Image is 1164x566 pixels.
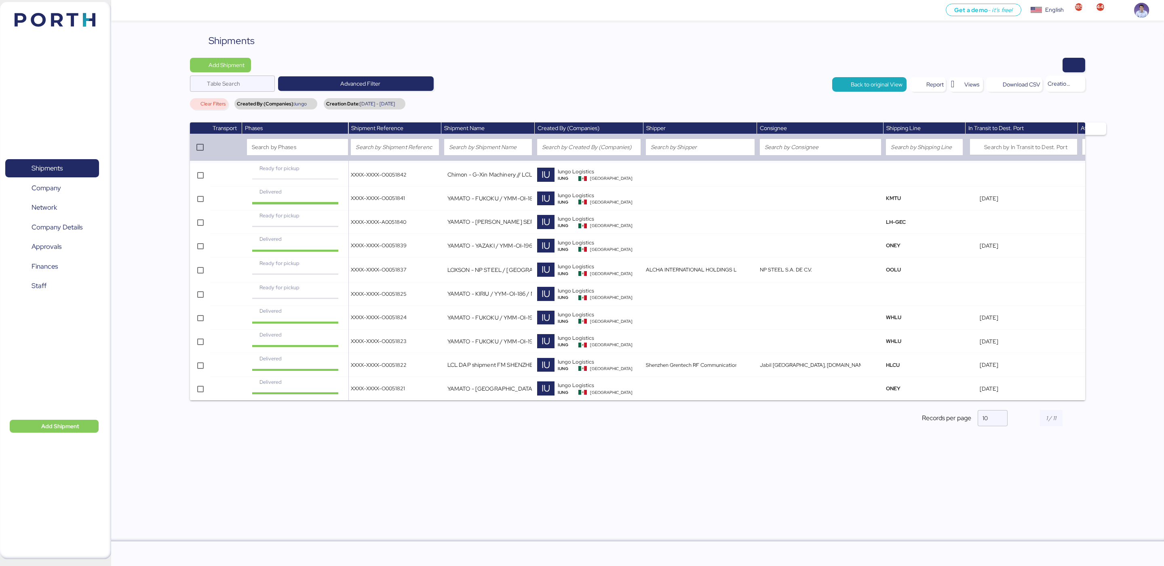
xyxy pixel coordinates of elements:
span: Clear Filters [200,101,226,106]
span: ONEY [886,385,901,392]
button: Add Shipment [10,420,99,433]
span: Views [964,80,979,89]
span: Delivered [259,355,282,362]
span: HLCU [886,361,900,369]
span: XXXX-XXXX-O0051837 [351,266,407,273]
div: IUNG [558,223,578,229]
span: LH-GEC [886,218,906,226]
input: Table Search [207,76,270,92]
span: Company Details [32,221,82,233]
button: Back to original View [832,77,907,92]
a: Approvals [5,238,99,256]
input: Search by Shipper [651,142,750,152]
span: Delivered [259,188,282,195]
span: Created By (Companies): [237,101,295,106]
span: [GEOGRAPHIC_DATA] [590,342,633,348]
input: Search by Consignee [765,142,876,152]
span: [GEOGRAPHIC_DATA] [590,271,633,277]
span: Records per page [922,413,971,423]
span: Transport [213,124,237,132]
span: Delivered [259,331,282,338]
span: Finances [32,261,58,272]
span: Shipper [646,124,666,132]
span: IU [542,215,550,229]
span: IU [542,311,550,325]
span: KMTU [886,194,901,202]
span: NP STEEL S.A. DE C.V. [760,266,812,273]
span: IU [542,263,550,277]
span: Shipment Reference [351,124,403,132]
button: Menu [116,4,130,17]
div: Iungo Logistics [558,168,641,175]
span: Shipment Name [444,124,485,132]
input: Search by In Transit to Dest. Port [984,139,1077,155]
a: Company Details [5,218,99,236]
span: XXXX-XXXX-A0051840 [351,219,406,225]
span: [GEOGRAPHIC_DATA] [590,199,633,205]
div: Iungo Logistics [558,191,641,199]
span: [GEOGRAPHIC_DATA] [590,246,633,252]
div: Iungo Logistics [558,334,641,342]
div: Download CSV [1003,80,1040,89]
span: IU [542,334,550,348]
span: XXXX-XXXX-O0051825 [351,290,407,297]
span: Delivered [259,379,282,385]
span: XXXX-XXXX-O0051821 [351,385,405,392]
span: XXXX-XXXX-O0051822 [351,362,407,368]
div: IUNG [558,199,578,205]
span: Network [32,202,57,213]
div: IUNG [558,271,578,277]
span: XXXX-XXXX-O0051824 [351,314,407,321]
a: Shipments [5,159,99,178]
input: Search by Shipping Line [891,142,958,152]
span: In Transit to Dest. Port [968,124,1024,132]
span: Created By (Companies) [538,124,599,132]
span: [GEOGRAPHIC_DATA] [590,366,633,372]
span: Add Shipment [209,60,245,70]
span: Creation Date: [326,101,360,106]
input: 1 / 11 [1040,410,1063,426]
span: Ready for pickup [259,284,299,291]
button: Views [949,77,983,92]
span: [DATE] - [DATE] [360,101,395,106]
span: IU [542,381,550,396]
input: Search by Shipment Name [449,142,527,152]
span: Phases [245,124,263,132]
div: Iungo Logistics [558,311,641,318]
div: Iungo Logistics [558,381,641,389]
button: Report [910,77,946,92]
span: Ready for pickup [259,260,299,267]
input: Search by Created By (Companies) [542,142,636,152]
span: Ready for pickup [259,165,299,172]
div: Back to original View [851,80,903,89]
span: [GEOGRAPHIC_DATA] [590,295,633,301]
span: Staff [32,280,46,292]
span: IU [542,358,550,372]
div: IUNG [558,246,578,252]
div: Report [926,80,944,89]
span: Advanced Filter [340,79,380,88]
span: Approvals [32,241,61,252]
button: Download CSV [986,77,1042,92]
div: Iungo Logistics [558,287,641,295]
span: ALCHA INTERNATIONAL HOLDINGS LIMITED. [646,266,755,273]
span: ONEY [886,242,901,249]
span: XXXX-XXXX-O0051841 [351,195,405,202]
a: Finances [5,257,99,276]
a: Staff [5,277,99,295]
span: [GEOGRAPHIC_DATA] [590,389,633,396]
span: [GEOGRAPHIC_DATA] [590,318,633,324]
span: Consignee [760,124,787,132]
div: IUNG [558,389,578,396]
span: IU [542,168,550,182]
span: iungo [295,101,307,106]
a: Company [5,179,99,197]
span: 10 [983,415,988,422]
span: Add Shipment [41,421,79,431]
div: Iungo Logistics [558,358,641,366]
input: Search by Shipment Reference [356,142,434,152]
span: IU [542,191,550,206]
div: IUNG [558,366,578,372]
div: Iungo Logistics [558,239,641,246]
button: Add Shipment [190,58,251,72]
